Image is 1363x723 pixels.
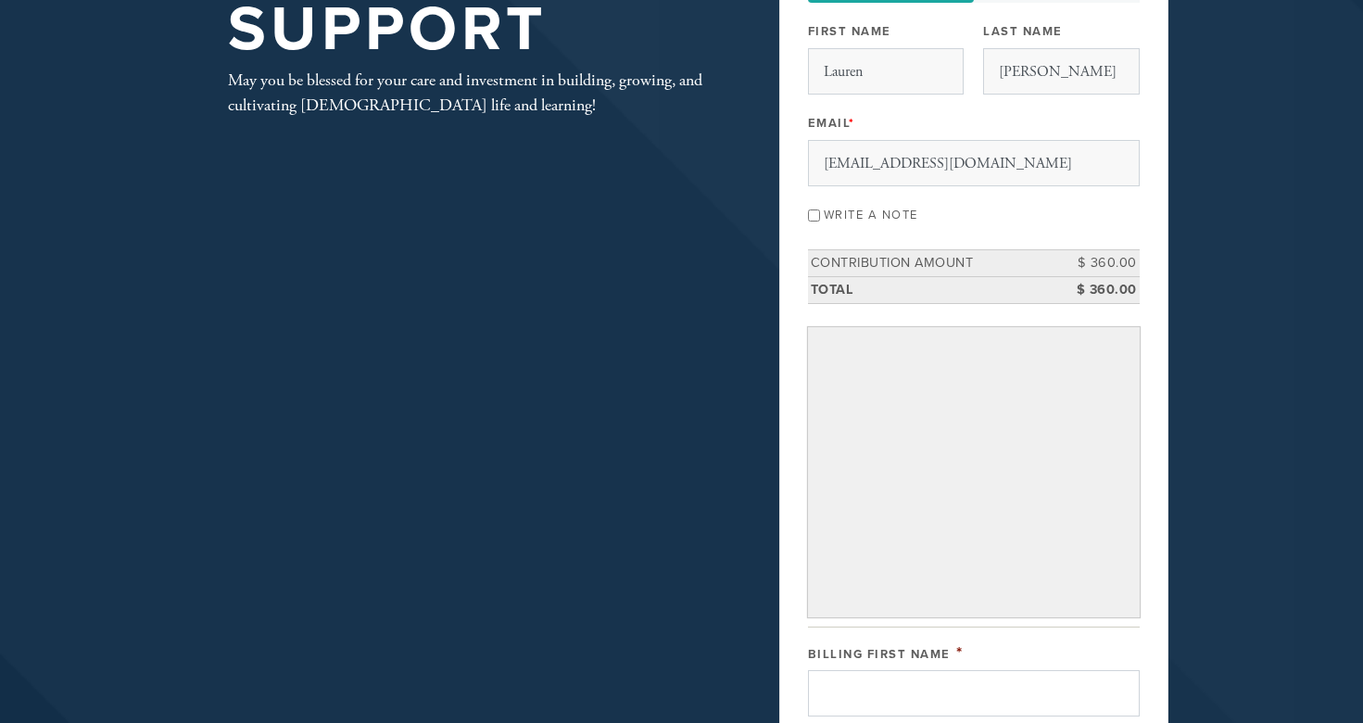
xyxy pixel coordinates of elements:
[1056,276,1140,303] td: $ 360.00
[956,642,964,663] span: This field is required.
[228,68,719,118] div: May you be blessed for your care and investment in building, growing, and cultivating [DEMOGRAPHI...
[808,647,951,662] label: Billing First Name
[808,23,891,40] label: First Name
[1056,250,1140,277] td: $ 360.00
[849,116,855,131] span: This field is required.
[808,276,1056,303] td: Total
[812,331,1136,615] iframe: Secure payment input frame
[983,23,1063,40] label: Last Name
[808,250,1056,277] td: Contribution Amount
[824,208,918,222] label: Write a note
[808,115,855,132] label: Email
